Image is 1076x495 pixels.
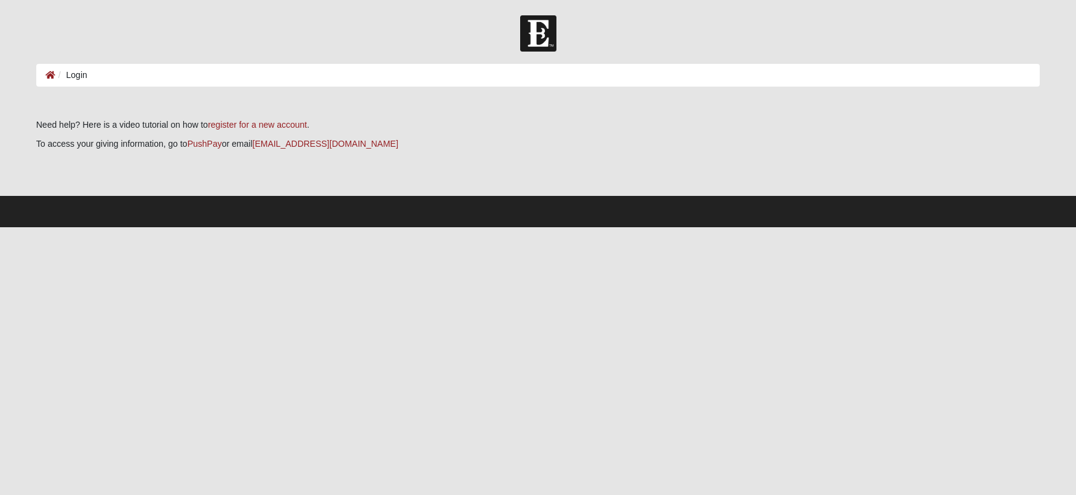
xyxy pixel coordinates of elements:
a: register for a new account [208,120,307,130]
a: [EMAIL_ADDRESS][DOMAIN_NAME] [253,139,398,149]
a: PushPay [188,139,222,149]
p: To access your giving information, go to or email [36,138,1040,150]
p: Need help? Here is a video tutorial on how to . [36,119,1040,131]
li: Login [55,69,87,82]
img: Church of Eleven22 Logo [520,15,556,52]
